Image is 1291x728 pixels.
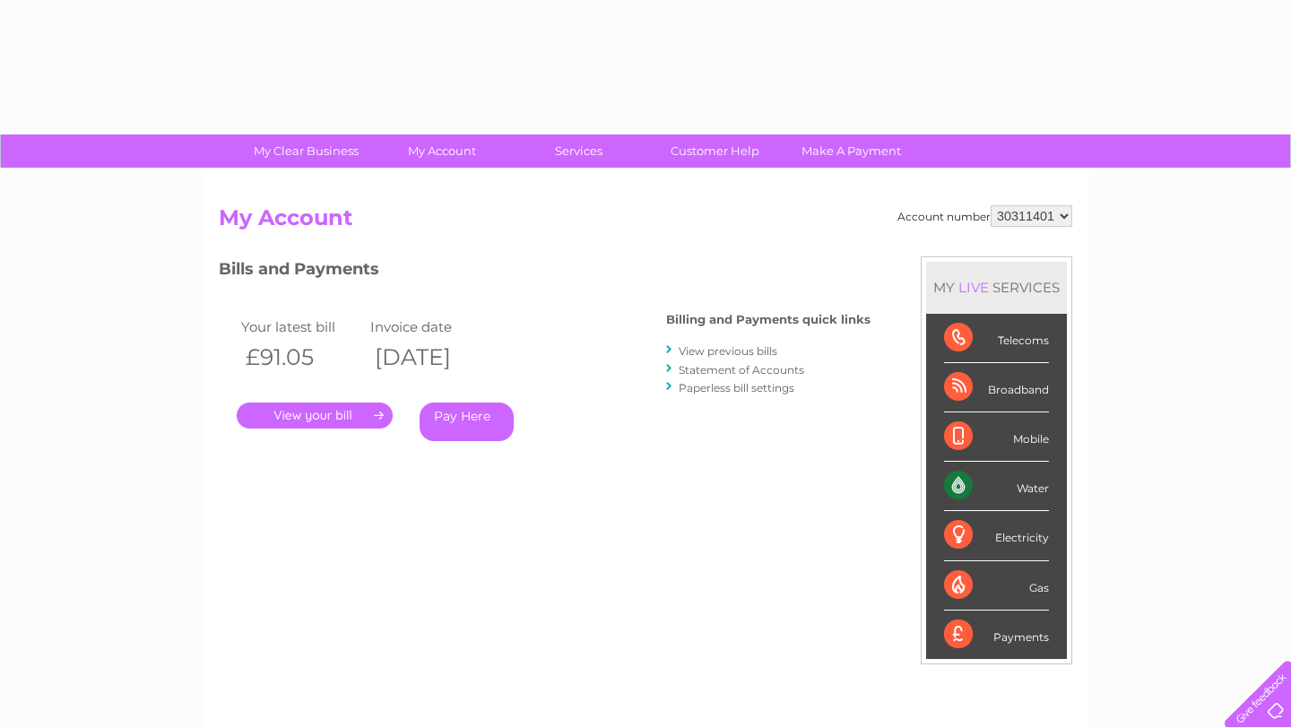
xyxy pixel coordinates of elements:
[944,363,1049,412] div: Broadband
[955,279,992,296] div: LIVE
[366,339,495,376] th: [DATE]
[219,256,871,288] h3: Bills and Payments
[944,561,1049,611] div: Gas
[777,134,925,168] a: Make A Payment
[944,462,1049,511] div: Water
[679,363,804,377] a: Statement of Accounts
[237,403,393,429] a: .
[944,611,1049,659] div: Payments
[366,315,495,339] td: Invoice date
[641,134,789,168] a: Customer Help
[237,339,366,376] th: £91.05
[368,134,516,168] a: My Account
[944,314,1049,363] div: Telecoms
[420,403,514,441] a: Pay Here
[897,205,1072,227] div: Account number
[505,134,653,168] a: Services
[679,344,777,358] a: View previous bills
[926,262,1067,313] div: MY SERVICES
[232,134,380,168] a: My Clear Business
[666,313,871,326] h4: Billing and Payments quick links
[219,205,1072,239] h2: My Account
[944,511,1049,560] div: Electricity
[944,412,1049,462] div: Mobile
[679,381,794,394] a: Paperless bill settings
[237,315,366,339] td: Your latest bill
